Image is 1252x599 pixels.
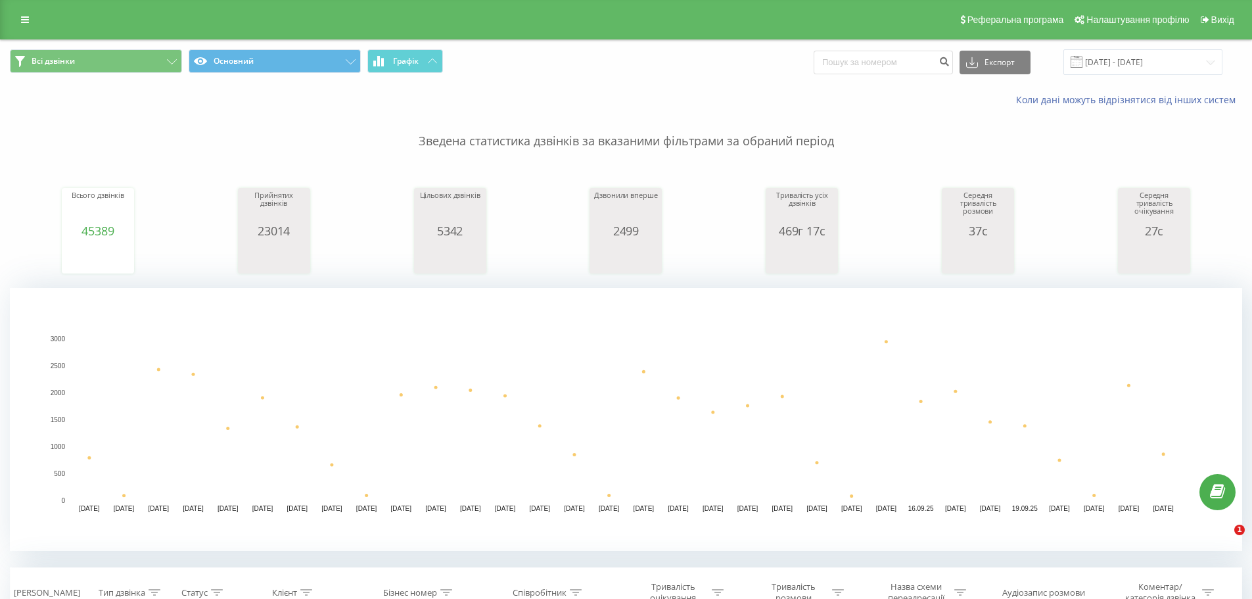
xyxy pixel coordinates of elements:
text: [DATE] [356,505,377,512]
text: 500 [54,470,65,477]
text: [DATE] [564,505,585,512]
iframe: Intercom live chat [1207,525,1239,556]
svg: A chart. [945,237,1011,277]
div: Співробітник [513,587,567,598]
div: Статус [181,587,208,598]
text: [DATE] [218,505,239,512]
text: 3000 [51,335,66,343]
button: Графік [367,49,443,73]
svg: A chart. [10,288,1242,551]
span: Графік [393,57,419,66]
svg: A chart. [769,237,835,277]
text: [DATE] [425,505,446,512]
span: Налаштування профілю [1086,14,1189,25]
div: Дзвонили вперше [593,191,659,224]
a: Коли дані можуть відрізнятися вiд інших систем [1016,93,1242,106]
text: [DATE] [945,505,966,512]
div: Клієнт [272,587,297,598]
div: 27с [1121,224,1187,237]
div: Всього дзвінків [65,191,131,224]
text: [DATE] [668,505,689,512]
svg: A chart. [593,237,659,277]
text: [DATE] [529,505,550,512]
text: [DATE] [391,505,412,512]
text: [DATE] [876,505,897,512]
div: 469г 17с [769,224,835,237]
text: [DATE] [495,505,516,512]
text: [DATE] [980,505,1001,512]
span: 1 [1234,525,1245,535]
text: [DATE] [634,505,655,512]
div: Цільових дзвінків [417,191,483,224]
text: [DATE] [183,505,204,512]
text: [DATE] [737,505,758,512]
text: [DATE] [79,505,100,512]
span: Реферальна програма [967,14,1064,25]
div: Бізнес номер [383,587,437,598]
text: [DATE] [841,505,862,512]
text: [DATE] [806,505,827,512]
text: [DATE] [1084,505,1105,512]
div: Середня тривалість розмови [945,191,1011,224]
text: [DATE] [1153,505,1174,512]
text: [DATE] [149,505,170,512]
div: [PERSON_NAME] [14,587,80,598]
text: 1000 [51,443,66,450]
svg: A chart. [1121,237,1187,277]
button: Експорт [960,51,1031,74]
text: [DATE] [1049,505,1070,512]
div: 23014 [241,224,307,237]
span: Вихід [1211,14,1234,25]
text: 0 [61,497,65,504]
text: [DATE] [703,505,724,512]
text: 16.09.25 [908,505,934,512]
text: 2000 [51,389,66,396]
text: [DATE] [1119,505,1140,512]
text: [DATE] [252,505,273,512]
div: 45389 [65,224,131,237]
div: Тип дзвінка [99,587,145,598]
text: [DATE] [599,505,620,512]
button: Основний [189,49,361,73]
span: Всі дзвінки [32,56,75,66]
text: [DATE] [114,505,135,512]
svg: A chart. [65,237,131,277]
text: [DATE] [287,505,308,512]
input: Пошук за номером [814,51,953,74]
text: 1500 [51,416,66,423]
button: Всі дзвінки [10,49,182,73]
div: Аудіозапис розмови [1002,587,1085,598]
svg: A chart. [241,237,307,277]
text: [DATE] [321,505,342,512]
text: [DATE] [460,505,481,512]
text: [DATE] [772,505,793,512]
div: Прийнятих дзвінків [241,191,307,224]
text: 2500 [51,362,66,370]
div: 2499 [593,224,659,237]
div: 5342 [417,224,483,237]
text: 19.09.25 [1012,505,1038,512]
div: Тривалість усіх дзвінків [769,191,835,224]
svg: A chart. [417,237,483,277]
div: Середня тривалість очікування [1121,191,1187,224]
p: Зведена статистика дзвінків за вказаними фільтрами за обраний період [10,107,1242,150]
div: 37с [945,224,1011,237]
